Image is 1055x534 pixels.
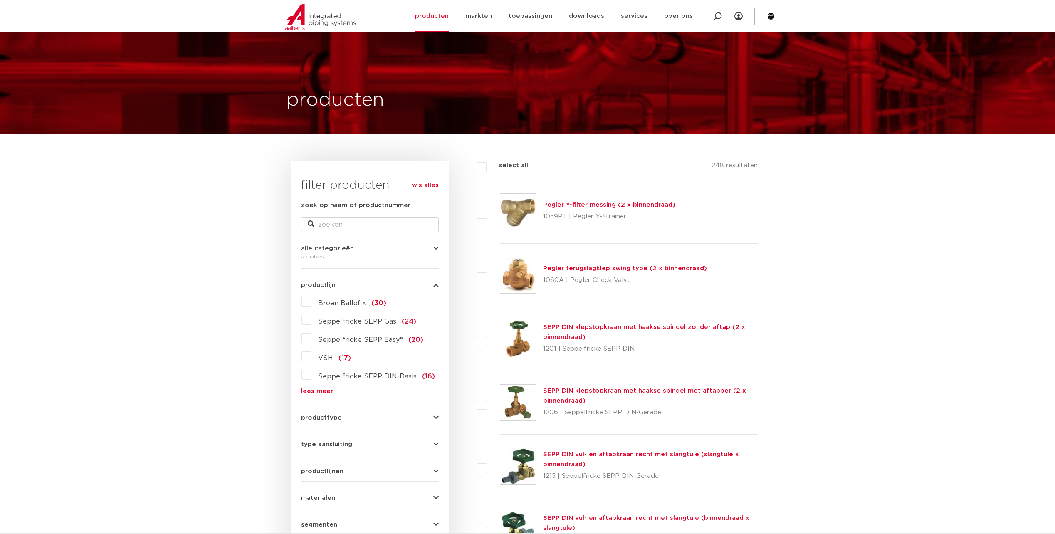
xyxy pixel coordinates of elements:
[301,495,335,501] span: materialen
[301,441,352,447] span: type aansluiting
[318,373,417,380] span: Seppelfricke SEPP DIN-Basis
[487,161,528,171] label: select all
[301,441,439,447] button: type aansluiting
[301,252,439,262] div: afsluiters
[543,342,758,356] p: 1201 | Seppelfricke SEPP DIN
[500,257,536,293] img: Thumbnail for Pegler terugslagklep swing type (2 x binnendraad)
[543,470,758,483] p: 1215 | Seppelfricke SEPP DIN-Gerade
[543,515,749,531] a: SEPP DIN vul- en aftapkraan recht met slangtule (binnendraad x slangtule)
[301,282,439,288] button: productlijn
[301,200,410,210] label: zoek op naam of productnummer
[371,300,386,307] span: (30)
[301,415,439,421] button: producttype
[318,355,333,361] span: VSH
[402,318,416,325] span: (24)
[543,274,707,287] p: 1060A | Pegler Check Valve
[543,451,739,467] a: SEPP DIN vul- en aftapkraan recht met slangtule (slangtule x binnendraad)
[500,448,536,484] img: Thumbnail for SEPP DIN vul- en aftapkraan recht met slangtule (slangtule x binnendraad)
[318,318,396,325] span: Seppelfricke SEPP Gas
[318,300,366,307] span: Broen Ballofix
[500,321,536,357] img: Thumbnail for SEPP DIN klepstopkraan met haakse spindel zonder aftap (2 x binnendraad)
[301,388,439,394] a: lees meer
[301,495,439,501] button: materialen
[408,336,423,343] span: (20)
[301,177,439,194] h3: filter producten
[543,202,675,208] a: Pegler Y-filter messing (2 x binnendraad)
[301,468,343,475] span: productlijnen
[500,385,536,420] img: Thumbnail for SEPP DIN klepstopkraan met haakse spindel met aftapper (2 x binnendraad)
[543,388,746,404] a: SEPP DIN klepstopkraan met haakse spindel met aftapper (2 x binnendraad)
[301,245,439,252] button: alle categorieën
[301,217,439,232] input: zoeken
[301,415,342,421] span: producttype
[543,210,675,223] p: 1059PT | Pegler Y-Strainer
[543,406,758,419] p: 1206 | Seppelfricke SEPP DIN-Gerade
[301,245,354,252] span: alle categorieën
[712,161,758,173] p: 248 resultaten
[543,265,707,272] a: Pegler terugslagklep swing type (2 x binnendraad)
[287,87,384,114] h1: producten
[500,194,536,230] img: Thumbnail for Pegler Y-filter messing (2 x binnendraad)
[338,355,351,361] span: (17)
[543,324,745,340] a: SEPP DIN klepstopkraan met haakse spindel zonder aftap (2 x binnendraad)
[318,336,403,343] span: Seppelfricke SEPP Easy®
[301,522,337,528] span: segmenten
[412,180,439,190] a: wis alles
[422,373,435,380] span: (16)
[301,468,439,475] button: productlijnen
[301,282,336,288] span: productlijn
[301,522,439,528] button: segmenten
